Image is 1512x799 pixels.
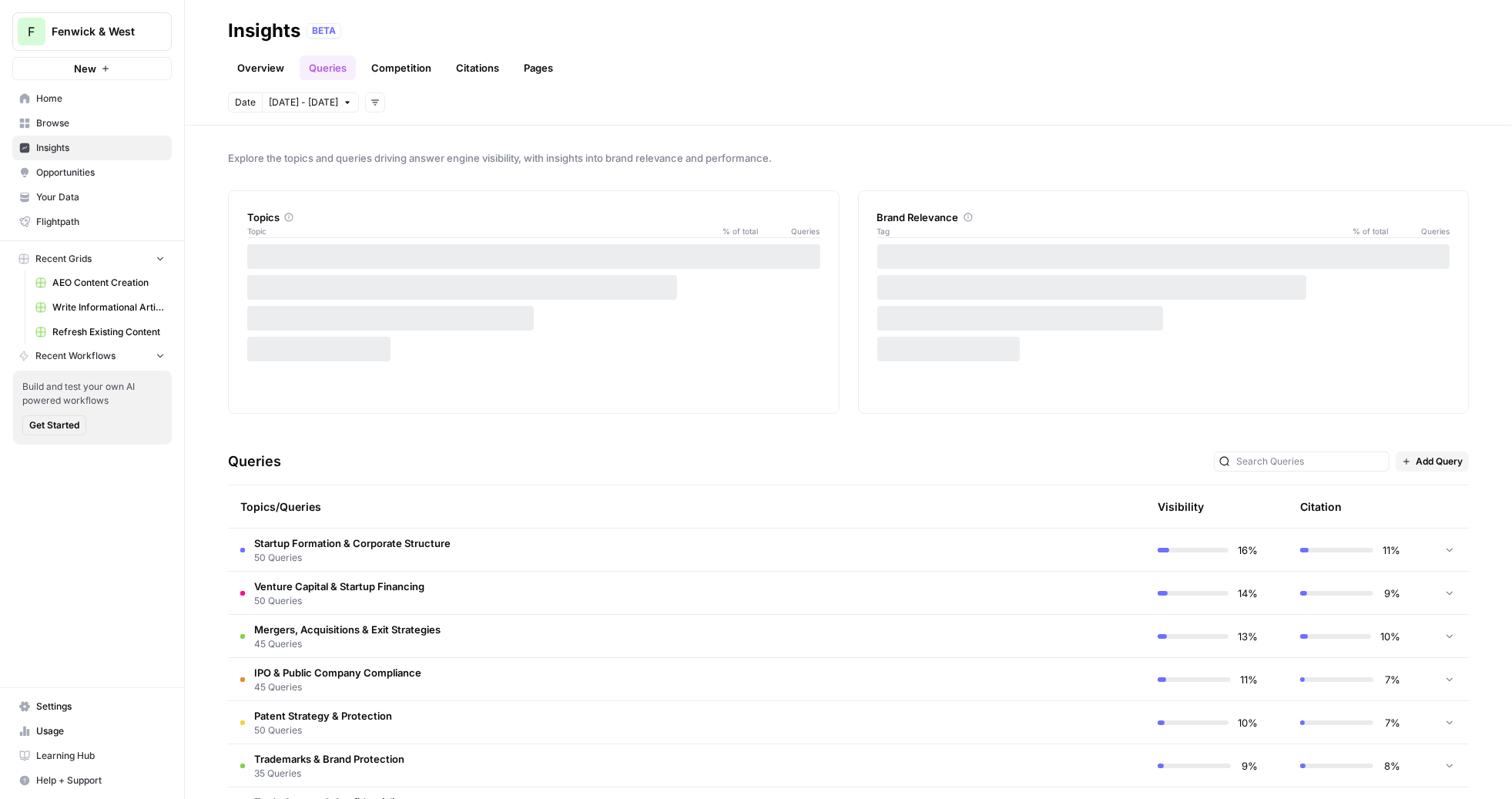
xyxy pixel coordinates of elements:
a: Queries [300,55,356,80]
span: Write Informational Article [52,300,165,314]
a: Pages [515,55,562,80]
span: Flightpath [36,215,165,229]
input: Search Queries [1236,454,1384,469]
span: Add Query [1416,455,1463,468]
span: 14% [1238,586,1258,601]
span: 35 Queries [254,767,404,781]
span: 7% [1383,715,1400,730]
a: Opportunities [12,160,172,185]
span: Browse [36,116,165,130]
span: New [74,61,96,76]
div: Insights [228,18,300,43]
span: Home [36,92,165,106]
span: Patent Strategy & Protection [254,708,392,723]
span: 10% [1238,715,1258,730]
a: Citations [447,55,508,80]
span: Insights [36,141,165,155]
a: Overview [228,55,293,80]
span: Venture Capital & Startup Financing [254,579,424,594]
span: 45 Queries [254,637,441,651]
a: AEO Content Creation [28,270,172,295]
span: 9% [1240,758,1258,774]
span: % of total [712,225,759,237]
span: Usage [36,724,165,738]
span: Mergers, Acquisitions & Exit Strategies [254,622,441,637]
span: Explore the topics and queries driving answer engine visibility, with insights into brand relevan... [228,150,1469,166]
a: Usage [12,719,172,744]
span: 50 Queries [254,723,392,737]
a: Browse [12,111,172,136]
span: % of total [1342,225,1388,237]
button: Get Started [22,415,86,435]
a: Insights [12,136,172,160]
span: [DATE] - [DATE] [269,96,338,109]
div: Citation [1300,485,1342,528]
span: 16% [1238,542,1258,558]
a: Refresh Existing Content [28,320,172,344]
span: AEO Content Creation [52,276,165,290]
span: Your Data [36,190,165,204]
div: Visibility [1158,499,1204,515]
span: Get Started [29,418,79,432]
span: 9% [1383,586,1400,601]
button: Workspace: Fenwick & West [12,12,172,51]
a: Your Data [12,185,172,210]
span: Refresh Existing Content [52,325,165,339]
div: Topics/Queries [240,485,987,528]
span: Topic [247,225,712,237]
span: 7% [1383,672,1400,687]
a: Learning Hub [12,744,172,768]
span: Recent Grids [35,252,92,266]
button: Recent Grids [12,247,172,270]
a: Home [12,86,172,111]
span: Opportunities [36,166,165,180]
span: Settings [36,700,165,713]
a: Write Informational Article [28,295,172,320]
button: New [12,57,172,80]
span: 11% [1240,672,1258,687]
span: Learning Hub [36,749,165,763]
span: Trademarks & Brand Protection [254,751,404,767]
div: BETA [307,23,341,39]
span: Queries [759,225,820,237]
button: Help + Support [12,768,172,793]
button: Add Query [1396,452,1469,472]
span: Help + Support [36,774,165,787]
a: Competition [362,55,441,80]
span: F [28,22,35,41]
span: Build and test your own AI powered workflows [22,380,163,408]
span: 45 Queries [254,680,421,694]
span: Startup Formation & Corporate Structure [254,535,451,551]
button: Recent Workflows [12,344,172,368]
span: 13% [1238,629,1258,644]
span: Recent Workflows [35,349,116,363]
button: [DATE] - [DATE] [262,92,359,112]
a: Flightpath [12,210,172,234]
span: 50 Queries [254,551,451,565]
span: 8% [1383,758,1400,774]
a: Settings [12,694,172,719]
span: 10% [1380,629,1400,644]
span: 11% [1383,542,1400,558]
span: Queries [1388,225,1450,237]
div: Brand Relevance [877,210,1450,225]
h3: Queries [228,451,281,472]
span: Fenwick & West [52,24,145,39]
span: Date [235,96,256,109]
span: 50 Queries [254,594,424,608]
span: IPO & Public Company Compliance [254,665,421,680]
span: Tag [877,225,1343,237]
div: Topics [247,210,820,225]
